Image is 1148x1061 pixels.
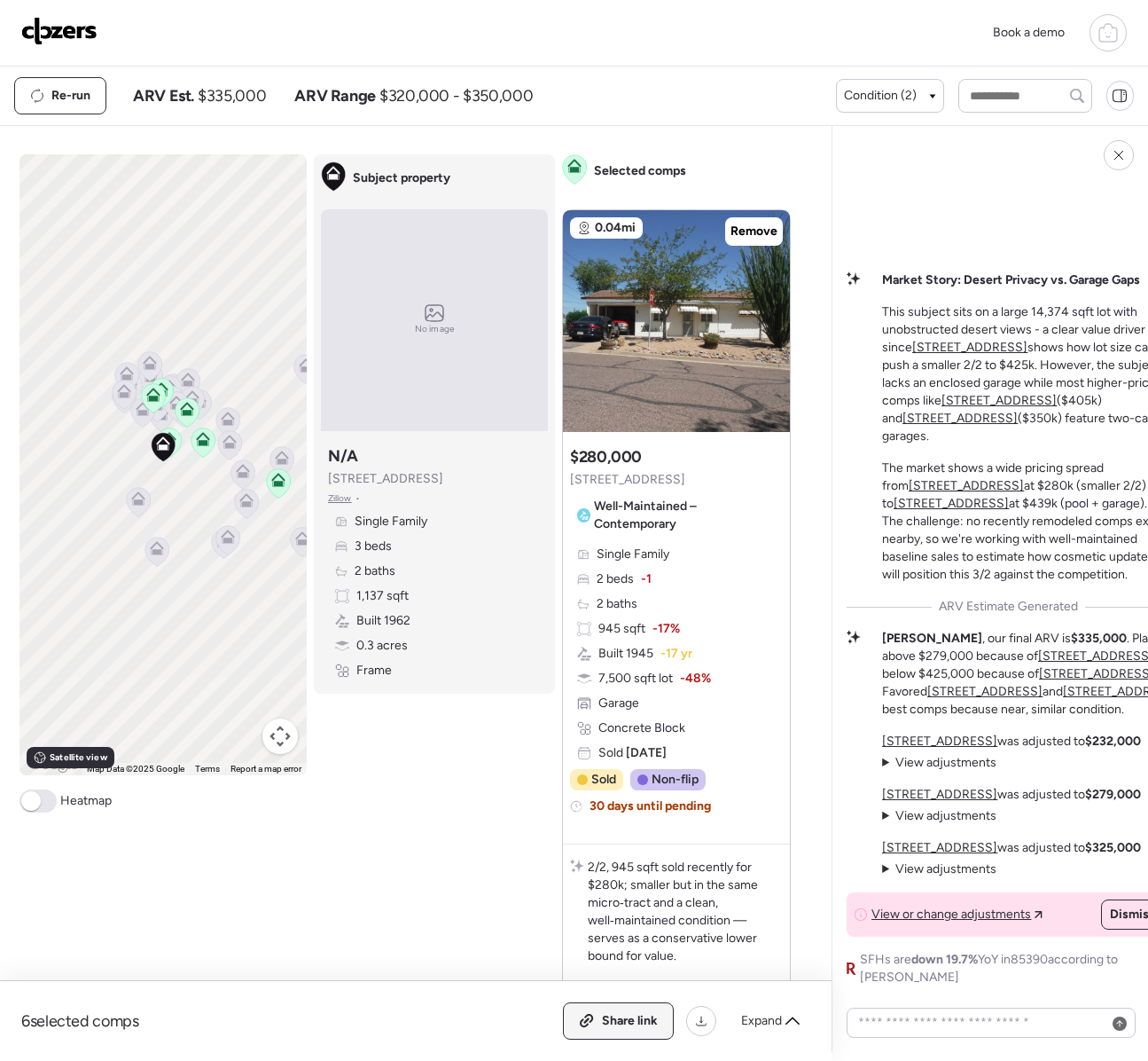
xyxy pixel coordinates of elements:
[87,764,184,774] span: Map Data ©2025 Google
[909,478,1024,493] a: [STREET_ADDRESS]
[882,733,1141,751] p: was adjusted to
[882,787,997,802] a: [STREET_ADDRESS]
[355,513,427,530] span: Single Family
[1071,631,1127,646] strong: $335,000
[570,446,642,468] h3: $280,000
[353,169,450,187] span: Subject property
[590,798,711,815] span: 30 days until pending
[939,598,1078,616] span: ARV Estimate Generated
[652,620,680,638] span: -17%
[21,17,98,45] img: Logo
[597,595,637,613] span: 2 baths
[895,755,996,770] span: View adjustments
[894,496,1009,511] a: [STREET_ADDRESS]
[882,754,996,772] summary: View adjustments
[623,745,667,760] span: [DATE]
[598,719,685,737] span: Concrete Block
[198,85,266,106] span: $335,000
[591,771,616,789] span: Sold
[415,322,454,336] span: No image
[660,645,692,663] span: -17 yr
[356,612,410,630] span: Built 1962
[594,498,776,533] span: Well-Maintained – Contemporary
[1085,734,1141,749] strong: $232,000
[882,272,1140,287] strong: Market Story: Desert Privacy vs. Garage Gaps
[641,570,652,588] span: -1
[602,1012,658,1030] span: Share link
[927,684,1043,699] a: [STREET_ADDRESS]
[902,411,1018,426] a: [STREET_ADDRESS]
[598,744,667,762] span: Sold
[588,859,783,965] p: 2/2, 945 sqft sold recently for $280k; smaller but in the same micro‑tract and a clean, well‑main...
[598,670,673,688] span: 7,500 sqft lot
[730,223,777,240] span: Remove
[294,85,376,106] span: ARV Range
[355,562,395,580] span: 2 baths
[328,491,352,506] span: Zillow
[379,85,533,106] span: $320,000 - $350,000
[60,792,112,810] span: Heatmap
[912,340,1027,355] a: [STREET_ADDRESS]
[882,734,997,749] a: [STREET_ADDRESS]
[597,546,669,563] span: Single Family
[882,839,1141,857] p: was adjusted to
[51,87,90,105] span: Re-run
[882,840,997,855] a: [STREET_ADDRESS]
[911,952,978,967] span: down 19.7%
[262,719,298,754] button: Map camera controls
[871,906,1031,923] span: View or change adjustments
[598,695,639,712] span: Garage
[597,570,634,588] span: 2 beds
[195,764,220,774] a: Terms (opens in new tab)
[356,662,392,680] span: Frame
[50,751,106,765] span: Satellite view
[598,645,653,663] span: Built 1945
[895,861,996,876] span: View adjustments
[882,786,1141,804] p: was adjusted to
[882,807,996,825] summary: View adjustments
[680,670,711,688] span: -48%
[844,87,917,105] span: Condition (2)
[356,637,408,655] span: 0.3 acres
[941,393,1057,408] a: [STREET_ADDRESS]
[993,25,1065,40] span: Book a demo
[356,587,409,605] span: 1,137 sqft
[24,752,82,775] a: Open this area in Google Maps (opens a new window)
[133,85,194,106] span: ARV Est.
[882,861,996,878] summary: View adjustments
[1085,840,1141,855] strong: $325,000
[652,771,699,789] span: Non-flip
[24,752,82,775] img: Google
[741,1012,782,1030] span: Expand
[21,1010,139,1032] span: 6 selected comps
[594,162,686,180] span: Selected comps
[882,631,982,646] strong: [PERSON_NAME]
[1085,787,1141,802] strong: $279,000
[230,764,301,774] a: Report a map error
[355,491,360,506] span: •
[598,620,645,638] span: 945 sqft
[595,219,636,237] span: 0.04mi
[895,808,996,823] span: View adjustments
[871,906,1043,923] a: View or change adjustments
[570,471,685,489] span: [STREET_ADDRESS]
[328,445,358,467] h3: N/A
[328,470,443,488] span: [STREET_ADDRESS]
[355,538,392,555] span: 3 beds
